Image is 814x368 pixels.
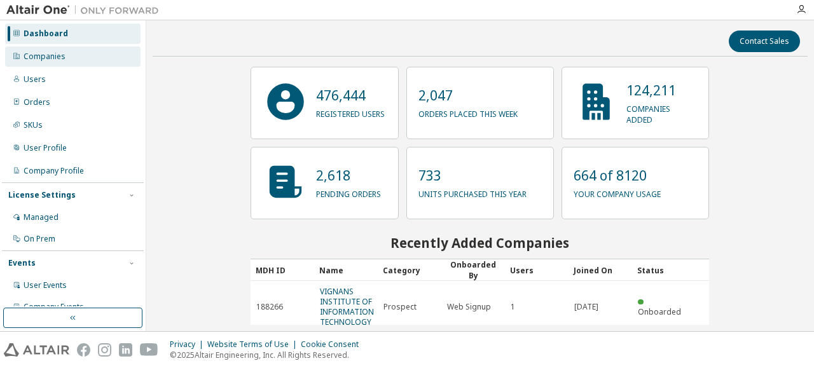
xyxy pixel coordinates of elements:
span: Onboarded [638,306,681,317]
div: MDH ID [256,260,309,280]
span: 188266 [256,302,283,312]
div: Company Profile [24,166,84,176]
p: orders placed this week [418,105,518,119]
div: SKUs [24,120,43,130]
img: facebook.svg [77,343,90,357]
div: Privacy [170,339,207,350]
div: User Events [24,280,67,290]
div: On Prem [24,234,55,244]
div: Status [637,260,691,280]
div: Companies [24,51,66,62]
span: Prospect [383,302,417,312]
p: units purchased this year [418,185,527,200]
p: 124,211 [626,81,697,100]
div: Onboarded By [446,259,500,281]
div: Website Terms of Use [207,339,301,350]
img: altair_logo.svg [4,343,69,357]
div: Joined On [574,260,627,280]
div: Dashboard [24,29,68,39]
div: Events [8,258,36,268]
p: 2,047 [418,86,518,105]
div: User Profile [24,143,67,153]
div: Users [510,260,563,280]
img: youtube.svg [140,343,158,357]
span: Web Signup [447,302,491,312]
p: © 2025 Altair Engineering, Inc. All Rights Reserved. [170,350,366,360]
p: 476,444 [316,86,385,105]
div: Category [383,260,436,280]
span: 1 [511,302,515,312]
a: VIGNANS INSTITUTE OF INFORMATION TECHNOLOGY [320,286,374,327]
div: Orders [24,97,50,107]
img: linkedin.svg [119,343,132,357]
div: Cookie Consent [301,339,366,350]
p: 733 [418,166,527,185]
div: License Settings [8,190,76,200]
h2: Recently Added Companies [251,235,709,251]
img: Altair One [6,4,165,17]
button: Contact Sales [729,31,800,52]
p: your company usage [574,185,661,200]
p: 664 of 8120 [574,166,661,185]
span: [DATE] [574,302,598,312]
p: companies added [626,100,697,125]
div: Name [319,260,373,280]
p: registered users [316,105,385,119]
p: 2,618 [316,166,381,185]
img: instagram.svg [98,343,111,357]
div: Users [24,74,46,85]
div: Company Events [24,302,84,312]
p: pending orders [316,185,381,200]
div: Managed [24,212,59,222]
